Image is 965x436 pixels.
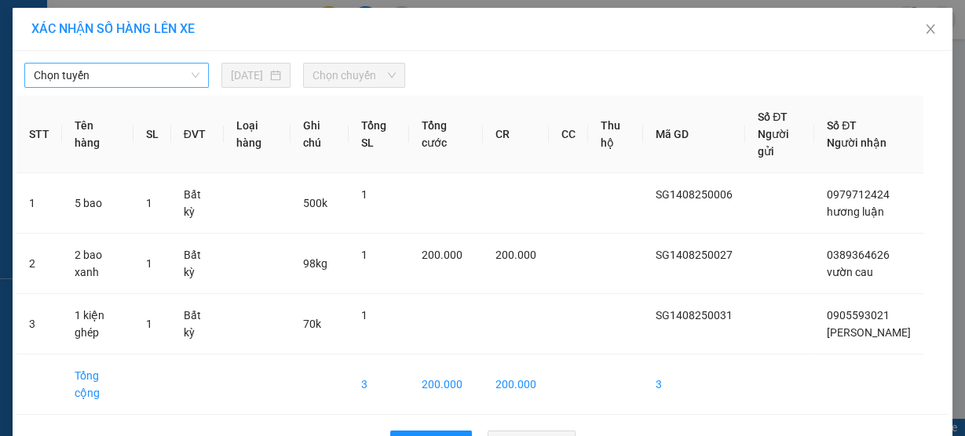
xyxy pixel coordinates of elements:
[303,318,321,330] span: 70k
[827,188,890,201] span: 0979712424
[827,119,857,132] span: Số ĐT
[62,234,133,294] td: 2 bao xanh
[62,294,133,354] td: 1 kiện ghép
[62,173,133,234] td: 5 bao
[146,257,152,270] span: 1
[483,96,549,173] th: CR
[349,96,409,173] th: Tổng SL
[171,173,224,234] td: Bất kỳ
[549,96,588,173] th: CC
[171,234,224,294] td: Bất kỳ
[409,354,483,415] td: 200.000
[16,234,62,294] td: 2
[171,96,224,173] th: ĐVT
[422,249,462,261] span: 200.000
[758,128,789,158] span: Người gửi
[758,111,788,123] span: Số ĐT
[495,249,536,261] span: 200.000
[146,318,152,330] span: 1
[656,309,733,322] span: SG1408250031
[303,257,327,270] span: 98kg
[303,197,327,209] span: 500k
[827,326,911,339] span: [PERSON_NAME]
[827,136,886,149] span: Người nhận
[827,249,890,261] span: 0389364626
[133,96,171,173] th: SL
[656,249,733,261] span: SG1408250027
[31,21,195,36] span: XÁC NHẬN SỐ HÀNG LÊN XE
[827,205,884,218] span: hương luận
[171,294,224,354] td: Bất kỳ
[34,64,199,87] span: Chọn tuyến
[231,67,267,84] input: 14/08/2025
[16,96,62,173] th: STT
[349,354,409,415] td: 3
[16,294,62,354] td: 3
[361,309,367,322] span: 1
[409,96,483,173] th: Tổng cước
[62,96,133,173] th: Tên hàng
[8,94,228,116] li: Thảo Lan
[643,96,745,173] th: Mã GD
[361,249,367,261] span: 1
[62,354,133,415] td: Tổng cộng
[643,354,745,415] td: 3
[224,96,291,173] th: Loại hàng
[146,197,152,209] span: 1
[588,96,643,173] th: Thu hộ
[656,188,733,201] span: SG1408250006
[8,116,228,138] li: In ngày: 19:17 14/08
[313,64,396,87] span: Chọn chuyến
[483,354,549,415] td: 200.000
[361,188,367,201] span: 1
[827,309,890,322] span: 0905593021
[291,96,349,173] th: Ghi chú
[827,266,873,278] span: vườn cau
[908,8,952,52] button: Close
[924,23,937,35] span: close
[16,173,62,234] td: 1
